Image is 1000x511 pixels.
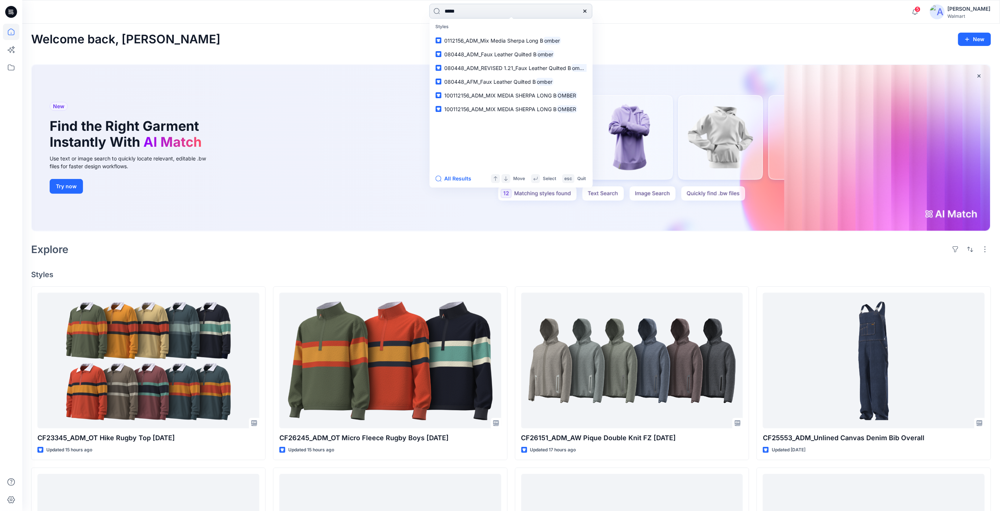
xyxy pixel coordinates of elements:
[763,433,985,443] p: CF25553_ADM_Unlined Canvas Denim Bib Overall
[50,155,216,170] div: Use text or image search to quickly locate relevant, editable .bw files for faster design workflows.
[948,4,991,13] div: [PERSON_NAME]
[53,102,64,111] span: New
[431,75,591,89] a: 080448_AFM_Faux Leather Quilted Bomber
[557,91,578,100] mark: OMBER
[37,433,259,443] p: CF23345_ADM_OT Hike Rugby Top [DATE]
[50,179,83,194] button: Try now
[763,293,985,428] a: CF25553_ADM_Unlined Canvas Denim Bib Overall
[431,47,591,61] a: 080448_ADM_Faux Leather Quilted Bomber
[431,34,591,47] a: 0112156_ADM_Mix Media Sherpa Long Bomber
[31,33,220,46] h2: Welcome back, [PERSON_NAME]
[436,174,476,183] button: All Results
[431,61,591,75] a: 080448_ADM_REVISED 1.21_Faux Leather Quilted Bomber
[530,446,576,454] p: Updated 17 hours ago
[537,50,555,59] mark: omber
[958,33,991,46] button: New
[578,175,586,183] p: Quit
[445,37,544,44] span: 0112156_ADM_Mix Media Sherpa Long B
[514,175,525,183] p: Move
[445,65,571,71] span: 080448_ADM_REVISED 1.21_Faux Leather Quilted B
[31,270,991,279] h4: Styles
[279,433,501,443] p: CF26245_ADM_OT Micro Fleece Rugby Boys [DATE]
[948,13,991,19] div: Walmart
[431,20,591,34] p: Styles
[557,105,578,113] mark: OMBER
[431,102,591,116] a: 100112156_ADM_MIX MEDIA SHERPA LONG BOMBER
[772,446,805,454] p: Updated [DATE]
[521,293,743,428] a: CF26151_ADM_AW Pique Double Knit FZ 05OCT25
[431,89,591,102] a: 100112156_ADM_MIX MEDIA SHERPA LONG BOMBER
[930,4,945,19] img: avatar
[50,118,205,150] h1: Find the Right Garment Instantly With
[445,51,537,57] span: 080448_ADM_Faux Leather Quilted B
[571,64,589,72] mark: omber
[544,36,561,45] mark: omber
[37,293,259,428] a: CF23345_ADM_OT Hike Rugby Top 29SEP25
[445,92,557,99] span: 100112156_ADM_MIX MEDIA SHERPA LONG B
[915,6,921,12] span: 5
[279,293,501,428] a: CF26245_ADM_OT Micro Fleece Rugby Boys 25SEP25
[46,446,92,454] p: Updated 15 hours ago
[565,175,572,183] p: esc
[445,79,536,85] span: 080448_AFM_Faux Leather Quilted B
[288,446,334,454] p: Updated 15 hours ago
[536,77,554,86] mark: omber
[521,433,743,443] p: CF26151_ADM_AW Pique Double Knit FZ [DATE]
[543,175,557,183] p: Select
[143,134,202,150] span: AI Match
[31,243,69,255] h2: Explore
[445,106,557,112] span: 100112156_ADM_MIX MEDIA SHERPA LONG B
